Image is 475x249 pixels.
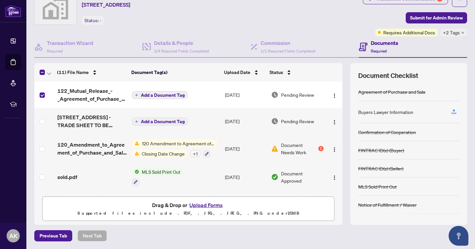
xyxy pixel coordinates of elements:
[281,91,314,98] span: Pending Review
[358,165,403,172] div: FINTRAC ID(s) (Seller)
[54,63,129,82] th: (11) File Name
[129,63,221,82] th: Document Tag(s)
[358,108,413,116] div: Buyers Lawyer Information
[358,147,404,154] div: FINTRAC ID(s) (Buyer)
[57,113,127,129] span: [STREET_ADDRESS] - TRADE SHEET TO BE REVIEWED.pdf
[271,91,278,98] img: Document Status
[332,93,337,98] img: Logo
[139,150,187,157] span: Closing Date Change
[135,93,138,97] span: plus
[152,201,225,209] span: Drag & Drop or
[332,175,337,180] img: Logo
[141,119,185,124] span: Add a Document Tag
[222,163,269,191] td: [DATE]
[34,230,72,241] button: Previous Tab
[271,145,278,152] img: Document Status
[190,150,201,157] div: + 1
[57,173,77,181] span: sold.pdf
[9,231,17,240] span: AK
[40,231,67,241] span: Previous Tab
[222,134,269,163] td: [DATE]
[139,140,217,147] span: 120 Amendment to Agreement of Purchase and Sale
[82,16,104,25] div: Status:
[329,89,340,100] button: Logo
[329,172,340,182] button: Logo
[187,201,225,209] button: Upload Forms
[383,29,435,36] span: Requires Additional Docs
[139,168,183,175] span: MLS Sold Print Out
[410,13,463,23] span: Submit for Admin Review
[47,39,93,47] h4: Transaction Wizard
[449,226,468,246] button: Open asap
[358,71,418,80] span: Document Checklist
[358,88,426,95] div: Agreement of Purchase and Sale
[358,183,397,190] div: MLS Sold Print Out
[222,82,269,108] td: [DATE]
[332,147,337,152] img: Logo
[221,63,267,82] th: Upload Date
[132,140,139,147] img: Status Icon
[261,49,315,53] span: 1/1 Required Fields Completed
[141,93,185,97] span: Add a Document Tag
[135,120,138,123] span: plus
[132,168,183,186] button: Status IconMLS Sold Print Out
[461,31,464,34] span: down
[100,18,101,23] span: -
[329,116,340,126] button: Logo
[267,63,324,82] th: Status
[132,118,188,125] button: Add a Document Tag
[82,1,130,9] span: [STREET_ADDRESS]
[281,118,314,125] span: Pending Review
[154,49,209,53] span: 3/4 Required Fields Completed
[47,209,330,217] p: Supported files include .PDF, .JPG, .JPEG, .PNG under 25 MB
[269,69,283,76] span: Status
[57,141,127,157] span: 120_Amendment_to_Agreement_of_Purchase_and_Sale_-_A_-_PropTx-[PERSON_NAME].pdf
[318,146,324,151] div: 1
[132,150,139,157] img: Status Icon
[132,91,188,99] button: Add a Document Tag
[261,39,315,47] h4: Commission
[281,141,317,156] span: Document Needs Work
[47,49,63,53] span: Required
[371,49,387,53] span: Required
[154,39,209,47] h4: Details & People
[371,39,398,47] h4: Documents
[406,12,467,23] button: Submit for Admin Review
[222,108,269,134] td: [DATE]
[224,69,250,76] span: Upload Date
[329,143,340,154] button: Logo
[78,230,107,241] button: Next Tab
[443,29,460,36] span: +2 Tags
[43,197,334,221] span: Drag & Drop orUpload FormsSupported files include .PDF, .JPG, .JPEG, .PNG under25MB
[57,87,127,103] span: 122_Mutual_Release_-_Agreement_of_Purchase_and_Sale_-_PropTx-[PERSON_NAME].pdf
[271,173,278,181] img: Document Status
[5,5,21,17] img: logo
[281,170,324,184] span: Document Approved
[132,117,188,126] button: Add a Document Tag
[132,168,139,175] img: Status Icon
[271,118,278,125] img: Document Status
[358,128,416,136] div: Confirmation of Cooperation
[132,140,217,158] button: Status Icon120 Amendment to Agreement of Purchase and SaleStatus IconClosing Date Change+1
[222,191,269,220] td: [DATE]
[332,120,337,125] img: Logo
[57,69,89,76] span: (11) File Name
[358,201,417,208] div: Notice of Fulfillment / Waiver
